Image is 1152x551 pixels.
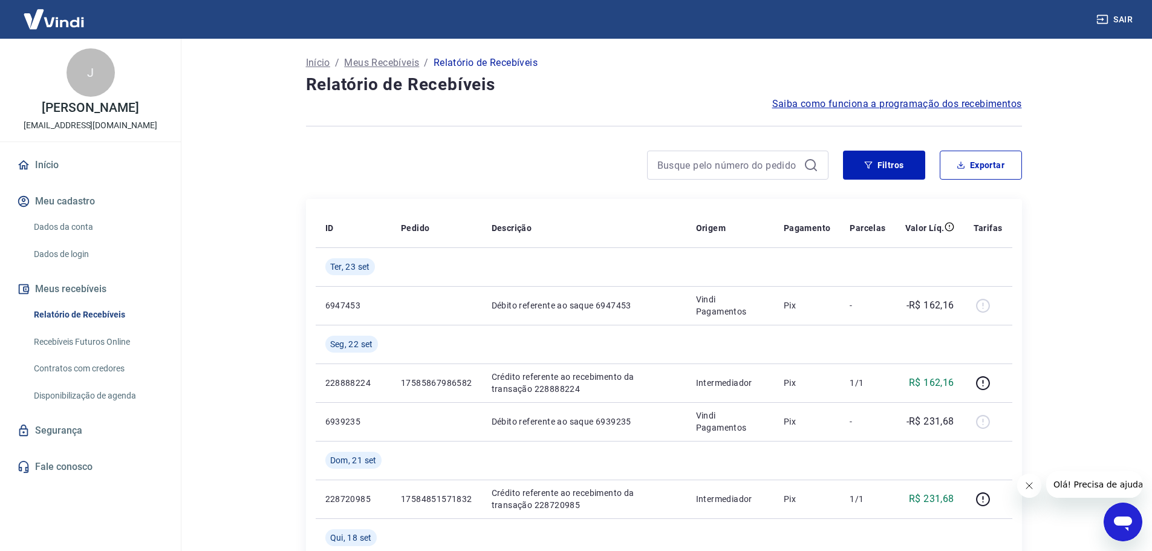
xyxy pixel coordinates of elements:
p: Relatório de Recebíveis [434,56,538,70]
p: Crédito referente ao recebimento da transação 228720985 [492,487,677,511]
p: -R$ 231,68 [906,414,954,429]
p: Pix [784,493,831,505]
p: 1/1 [850,377,885,389]
p: Valor Líq. [905,222,945,234]
a: Saiba como funciona a programação dos recebimentos [772,97,1022,111]
a: Disponibilização de agenda [29,383,166,408]
p: 6939235 [325,416,382,428]
p: Vindi Pagamentos [696,293,764,318]
img: Vindi [15,1,93,37]
button: Meu cadastro [15,188,166,215]
span: Olá! Precisa de ajuda? [7,8,102,18]
p: 17584851571832 [401,493,472,505]
iframe: Fechar mensagem [1017,474,1041,498]
p: Pix [784,299,831,311]
span: Seg, 22 set [330,338,373,350]
p: Vindi Pagamentos [696,409,764,434]
p: R$ 231,68 [909,492,954,506]
a: Meus Recebíveis [344,56,419,70]
iframe: Mensagem da empresa [1046,471,1142,498]
button: Meus recebíveis [15,276,166,302]
p: Pix [784,377,831,389]
button: Exportar [940,151,1022,180]
p: Parcelas [850,222,885,234]
p: / [335,56,339,70]
p: - [850,416,885,428]
a: Início [306,56,330,70]
a: Fale conosco [15,454,166,480]
a: Relatório de Recebíveis [29,302,166,327]
p: - [850,299,885,311]
a: Contratos com credores [29,356,166,381]
p: ID [325,222,334,234]
p: [EMAIL_ADDRESS][DOMAIN_NAME] [24,119,157,132]
p: Débito referente ao saque 6947453 [492,299,677,311]
a: Início [15,152,166,178]
p: / [424,56,428,70]
p: 17585867986582 [401,377,472,389]
p: 1/1 [850,493,885,505]
p: Tarifas [974,222,1003,234]
h4: Relatório de Recebíveis [306,73,1022,97]
p: -R$ 162,16 [906,298,954,313]
p: Pedido [401,222,429,234]
a: Dados de login [29,242,166,267]
p: Origem [696,222,726,234]
p: Descrição [492,222,532,234]
p: Crédito referente ao recebimento da transação 228888224 [492,371,677,395]
button: Sair [1094,8,1137,31]
input: Busque pelo número do pedido [657,156,799,174]
span: Ter, 23 set [330,261,370,273]
p: 228888224 [325,377,382,389]
p: Débito referente ao saque 6939235 [492,416,677,428]
p: [PERSON_NAME] [42,102,138,114]
iframe: Botão para abrir a janela de mensagens [1104,503,1142,541]
button: Filtros [843,151,925,180]
span: Dom, 21 set [330,454,377,466]
p: 6947453 [325,299,382,311]
p: Intermediador [696,493,764,505]
p: Pagamento [784,222,831,234]
p: 228720985 [325,493,382,505]
div: J [67,48,115,97]
p: Pix [784,416,831,428]
a: Dados da conta [29,215,166,240]
a: Segurança [15,417,166,444]
p: R$ 162,16 [909,376,954,390]
p: Intermediador [696,377,764,389]
a: Recebíveis Futuros Online [29,330,166,354]
span: Qui, 18 set [330,532,372,544]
